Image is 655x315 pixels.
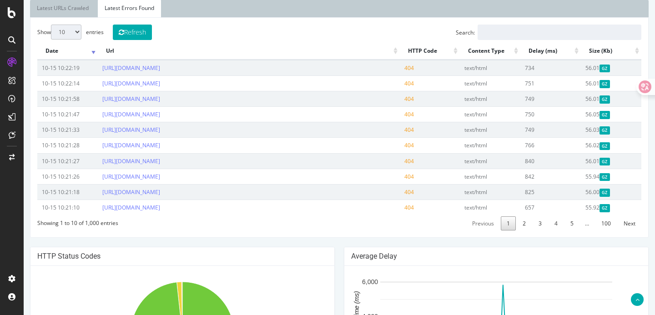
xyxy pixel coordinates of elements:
td: 657 [497,200,557,215]
span: 404 [381,126,390,134]
span: Gzipped Content [576,204,586,212]
td: 56.01 [557,75,618,91]
td: 10-15 10:22:14 [14,75,74,91]
th: Date: activate to sort column ascending [14,42,74,60]
td: text/html [436,75,497,91]
td: 56.03 [557,122,618,137]
td: 10-15 10:21:58 [14,91,74,106]
td: 10-15 10:21:28 [14,137,74,153]
td: 766 [497,137,557,153]
td: 10-15 10:21:33 [14,122,74,137]
span: Gzipped Content [576,142,586,150]
td: 734 [497,60,557,75]
span: 404 [381,80,390,87]
td: 56.05 [557,106,618,122]
a: Previous [443,216,476,230]
td: 56.02 [557,137,618,153]
span: Gzipped Content [576,173,586,181]
a: 3 [509,216,524,230]
span: 404 [381,173,390,180]
a: [URL][DOMAIN_NAME] [79,204,136,211]
th: Url: activate to sort column ascending [74,42,376,60]
input: Search: [454,25,618,40]
span: 404 [381,141,390,149]
a: 4 [525,216,540,230]
a: [URL][DOMAIN_NAME] [79,64,136,72]
span: 404 [381,64,390,72]
span: Gzipped Content [576,65,586,72]
td: text/html [436,184,497,200]
span: Gzipped Content [576,189,586,196]
a: [URL][DOMAIN_NAME] [79,95,136,103]
th: HTTP Code: activate to sort column ascending [376,42,437,60]
a: 100 [572,216,593,230]
td: text/html [436,137,497,153]
td: 55.92 [557,200,618,215]
label: Search: [432,25,618,40]
td: text/html [436,60,497,75]
td: 10-15 10:21:26 [14,169,74,184]
a: Next [594,216,618,230]
span: 404 [381,110,390,118]
td: text/html [436,122,497,137]
td: text/html [436,169,497,184]
td: 55.94 [557,169,618,184]
td: 56.00 [557,184,618,200]
span: Gzipped Content [576,158,586,165]
label: Show entries [14,25,80,40]
td: 751 [497,75,557,91]
td: 56.01 [557,91,618,106]
td: 10-15 10:21:10 [14,200,74,215]
td: 10-15 10:22:19 [14,60,74,75]
td: text/html [436,91,497,106]
text: 6,000 [338,279,354,286]
span: 404 [381,188,390,196]
td: 56.01 [557,60,618,75]
td: 840 [497,153,557,169]
select: Showentries [27,25,58,40]
td: 10-15 10:21:47 [14,106,74,122]
span: Gzipped Content [576,95,586,103]
button: Refresh [89,25,128,40]
td: 825 [497,184,557,200]
a: [URL][DOMAIN_NAME] [79,80,136,87]
td: 842 [497,169,557,184]
td: text/html [436,153,497,169]
span: 404 [381,157,390,165]
td: text/html [436,200,497,215]
a: 1 [477,216,492,230]
span: 404 [381,95,390,103]
h4: Average Delay [327,252,618,261]
span: Gzipped Content [576,126,586,134]
td: 10-15 10:21:27 [14,153,74,169]
td: text/html [436,106,497,122]
a: [URL][DOMAIN_NAME] [79,141,136,149]
td: 749 [497,122,557,137]
th: Size (Kb): activate to sort column ascending [557,42,618,60]
span: … [556,220,571,227]
div: Showing 1 to 10 of 1,000 entries [14,215,95,227]
a: [URL][DOMAIN_NAME] [79,110,136,118]
a: [URL][DOMAIN_NAME] [79,188,136,196]
a: [URL][DOMAIN_NAME] [79,173,136,180]
span: Gzipped Content [576,80,586,88]
td: 749 [497,91,557,106]
td: 750 [497,106,557,122]
a: [URL][DOMAIN_NAME] [79,157,136,165]
span: 404 [381,204,390,211]
a: 2 [493,216,508,230]
h4: HTTP Status Codes [14,252,304,261]
a: [URL][DOMAIN_NAME] [79,126,136,134]
th: Content Type: activate to sort column ascending [436,42,497,60]
a: 5 [541,216,556,230]
td: 56.01 [557,153,618,169]
span: Gzipped Content [576,111,586,119]
th: Delay (ms): activate to sort column ascending [497,42,557,60]
td: 10-15 10:21:18 [14,184,74,200]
